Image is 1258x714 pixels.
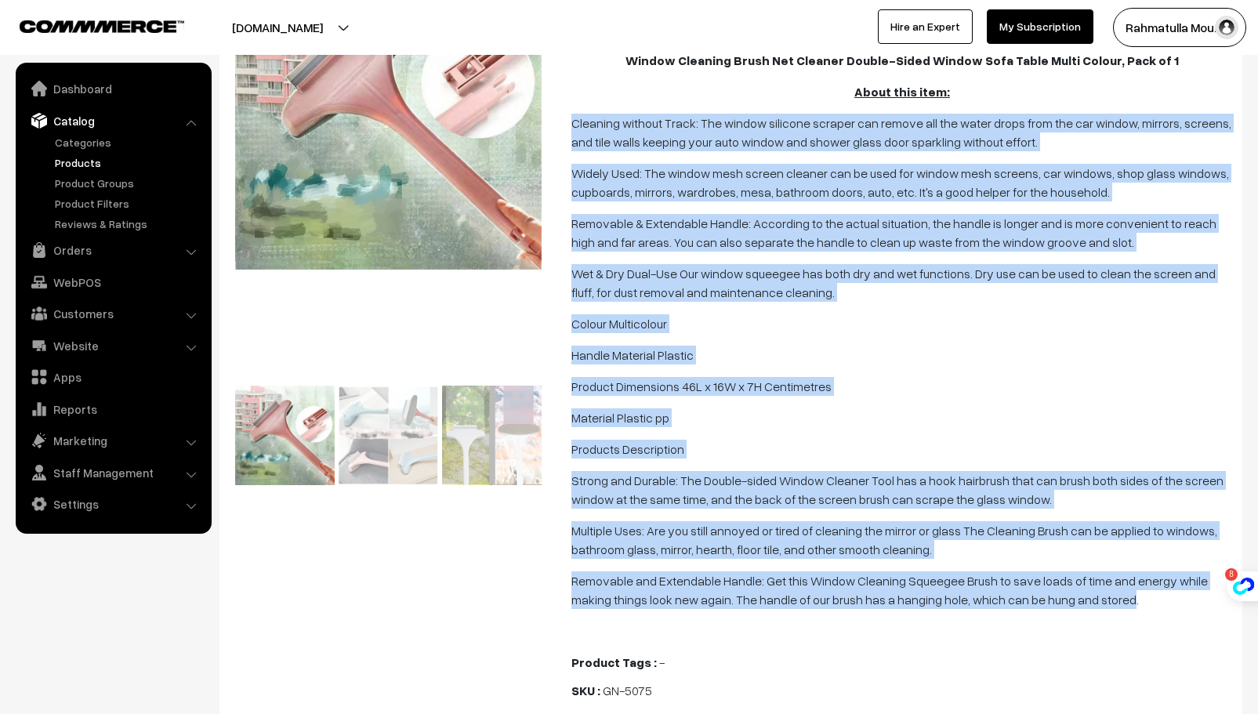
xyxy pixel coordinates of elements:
a: COMMMERCE [20,16,157,34]
p: Multiple Uses: Are you still annoyed or tired of cleaning the mirror or glass The Cleaning Brush ... [571,521,1233,559]
img: user [1215,16,1238,39]
p: Material Plastic pp [571,408,1233,427]
p: Products Description [571,440,1233,458]
p: Removable and Extendable Handle: Get this Window Cleaning Squeegee Brush to save loads of time an... [571,571,1233,609]
img: COMMMERCE [20,20,184,32]
button: [DOMAIN_NAME] [177,8,378,47]
span: GN-5075 [603,683,652,698]
a: Categories [51,134,206,150]
p: Cleaning without Track: The window silicone scraper can remove all the water drops from the car w... [571,114,1233,151]
p: Colour Multicolour [571,314,1233,333]
p: Wet & Dry Dual-Use Our window squeegee has both dry and wet functions. Dry use can be used to cle... [571,264,1233,302]
a: Orders [20,236,206,264]
p: Widely Used: The window mesh screen cleaner can be used for window mesh screens, car windows, sho... [571,164,1233,201]
a: Dashboard [20,74,206,103]
a: Hire an Expert [878,9,973,44]
a: Reviews & Ratings [51,216,206,232]
img: 17061924639359IMG-20240124-WA0077.jpg [442,386,542,485]
a: Product Filters [51,195,206,212]
a: Reports [20,395,206,423]
b: Product Tags : [571,654,657,670]
button: Rahmatulla Mou… [1113,8,1246,47]
p: Product Dimensions 46L x 16W x 7H Centimetres [571,377,1233,396]
p: Strong and Durable: The Double-sided Window Cleaner Tool has a hook hairbrush that can brush both... [571,471,1233,509]
p: Handle Material Plastic [571,346,1233,364]
a: Marketing [20,426,206,455]
a: Products [51,154,206,171]
u: About this item: [854,84,950,100]
a: Apps [20,363,206,391]
a: Staff Management [20,458,206,487]
a: WebPOS [20,268,206,296]
a: Settings [20,490,206,518]
a: Website [20,332,206,360]
a: Product Groups [51,175,206,191]
p: Removable & Extendable Handle: According to the actual situation, the handle is longer and is mor... [571,214,1233,252]
b: SKU : [571,683,600,698]
a: Catalog [20,107,206,135]
span: - [659,654,665,670]
img: 17061924536956IMG-20240124-WA0076.jpg [235,386,335,485]
img: 17061924637056IMG-20240124-WA0078.jpg [339,386,438,485]
a: Customers [20,299,206,328]
a: My Subscription [987,9,1093,44]
b: IBNI Double Side Window Cleaner Tool Screen Brush 2 in 1 Mesh Cleaning Brush & Wiper with Extende... [573,34,1231,68]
